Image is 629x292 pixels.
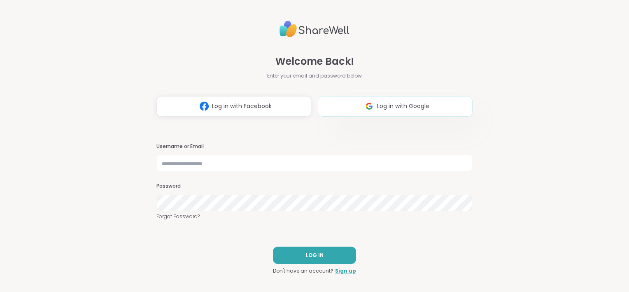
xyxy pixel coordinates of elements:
[361,99,377,114] img: ShareWell Logomark
[275,54,354,69] span: Welcome Back!
[196,99,212,114] img: ShareWell Logomark
[377,102,429,111] span: Log in with Google
[280,17,349,41] img: ShareWell Logo
[273,267,333,275] span: Don't have an account?
[212,102,272,111] span: Log in with Facebook
[318,96,473,117] button: Log in with Google
[156,96,311,117] button: Log in with Facebook
[306,252,324,259] span: LOG IN
[156,213,473,220] a: Forgot Password?
[335,267,356,275] a: Sign up
[156,183,473,190] h3: Password
[156,143,473,150] h3: Username or Email
[267,72,362,80] span: Enter your email and password below
[273,247,356,264] button: LOG IN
